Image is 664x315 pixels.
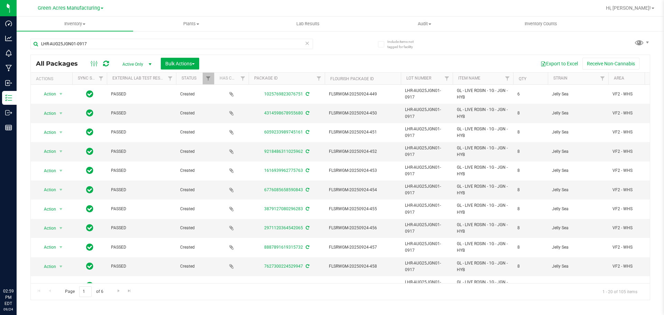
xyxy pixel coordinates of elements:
span: Created [180,282,210,289]
button: Bulk Actions [161,58,199,70]
span: PASSED [111,263,172,270]
span: Lab Results [287,21,329,27]
span: PASSED [111,244,172,251]
span: PASSED [111,129,172,136]
iframe: Resource center unread badge [20,259,29,267]
a: 6776085658590843 [264,187,303,192]
span: VF2 - WHS [612,244,656,251]
span: 8 [517,129,544,136]
span: LHR-AUG25JGN01-0917 [405,126,449,139]
span: In Sync [86,281,93,290]
span: Action [38,147,56,156]
a: 1616939962775763 [264,168,303,173]
p: 09/24 [3,307,13,312]
span: select [57,281,65,290]
a: Status [182,76,196,81]
span: Jelly Sea [552,282,604,289]
span: FLSRWGM-20250924-450 [329,110,397,117]
span: Created [180,91,210,98]
span: FLSRWGM-20250924-449 [329,91,397,98]
p: 02:59 PM EDT [3,288,13,307]
a: Filter [237,73,249,84]
span: Created [180,263,210,270]
a: Strain [553,76,568,81]
a: 7627300224529947 [264,264,303,269]
span: In Sync [86,223,93,233]
a: Audit [366,17,483,31]
span: VF2 - WHS [612,282,656,289]
span: Inventory Counts [515,21,566,27]
span: VF2 - WHS [612,148,656,155]
inline-svg: Analytics [5,35,12,42]
span: LHR-AUG25JGN01-0917 [405,241,449,254]
inline-svg: Inbound [5,80,12,86]
span: All Packages [36,60,85,67]
a: 8887891619315732 [264,245,303,250]
span: Sync from Compliance System [305,206,309,211]
span: Green Acres Manufacturing [38,5,100,11]
span: VF2 - WHS [612,167,656,174]
span: GL - LIVE ROSIN - 1G - JGN - HYB [457,183,509,196]
span: FLSRWGM-20250924-458 [329,263,397,270]
span: Audit [367,21,482,27]
span: LHR-AUG25JGN01-0917 [405,279,449,292]
span: Action [38,204,56,214]
a: 4314598678955680 [264,111,303,115]
span: Action [38,109,56,118]
span: Created [180,244,210,251]
span: 8 [517,148,544,155]
span: PASSED [111,225,172,231]
inline-svg: Reports [5,124,12,131]
inline-svg: Dashboard [5,20,12,27]
a: 6059233989745161 [264,130,303,135]
span: Clear [305,39,310,48]
span: select [57,204,65,214]
span: GL - LIVE ROSIN - 1G - JGN - HYB [457,241,509,254]
span: 8 [517,225,544,231]
span: Created [180,110,210,117]
span: In Sync [86,147,93,156]
span: GL - LIVE ROSIN - 1G - JGN - HYB [457,87,509,101]
input: Search Package ID, Item Name, SKU, Lot or Part Number... [30,39,313,49]
span: Created [180,206,210,212]
button: Export to Excel [536,58,582,70]
a: External Lab Test Result [112,76,167,81]
span: Jelly Sea [552,225,604,231]
span: PASSED [111,187,172,193]
a: Filter [502,73,513,84]
span: LHR-AUG25JGN01-0917 [405,87,449,101]
div: Actions [36,76,70,81]
span: GL - LIVE ROSIN - 1G - JGN - HYB [457,260,509,273]
span: select [57,147,65,156]
span: PASSED [111,206,172,212]
span: GL - LIVE ROSIN - 1G - JGN - HYB [457,106,509,120]
inline-svg: Manufacturing [5,65,12,72]
span: PASSED [111,148,172,155]
span: In Sync [86,204,93,214]
input: 1 [79,286,92,297]
span: Jelly Sea [552,110,604,117]
span: 1 - 20 of 105 items [597,286,643,297]
span: Created [180,187,210,193]
span: VF2 - WHS [612,110,656,117]
span: select [57,242,65,252]
a: Package ID [254,76,278,81]
span: select [57,262,65,271]
a: Item Name [458,76,480,81]
a: 3879127080296283 [264,206,303,211]
span: GL - LIVE ROSIN - 1G - JGN - HYB [457,279,509,292]
span: In Sync [86,185,93,195]
span: Created [180,167,210,174]
span: 6 [517,91,544,98]
span: Jelly Sea [552,167,604,174]
a: Filter [313,73,325,84]
span: Action [38,185,56,195]
span: Created [180,225,210,231]
a: Inventory [17,17,133,31]
span: Sync from Compliance System [305,149,309,154]
span: Action [38,281,56,290]
span: select [57,223,65,233]
span: Sync from Compliance System [305,130,309,135]
span: Sync from Compliance System [305,168,309,173]
span: In Sync [86,261,93,271]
